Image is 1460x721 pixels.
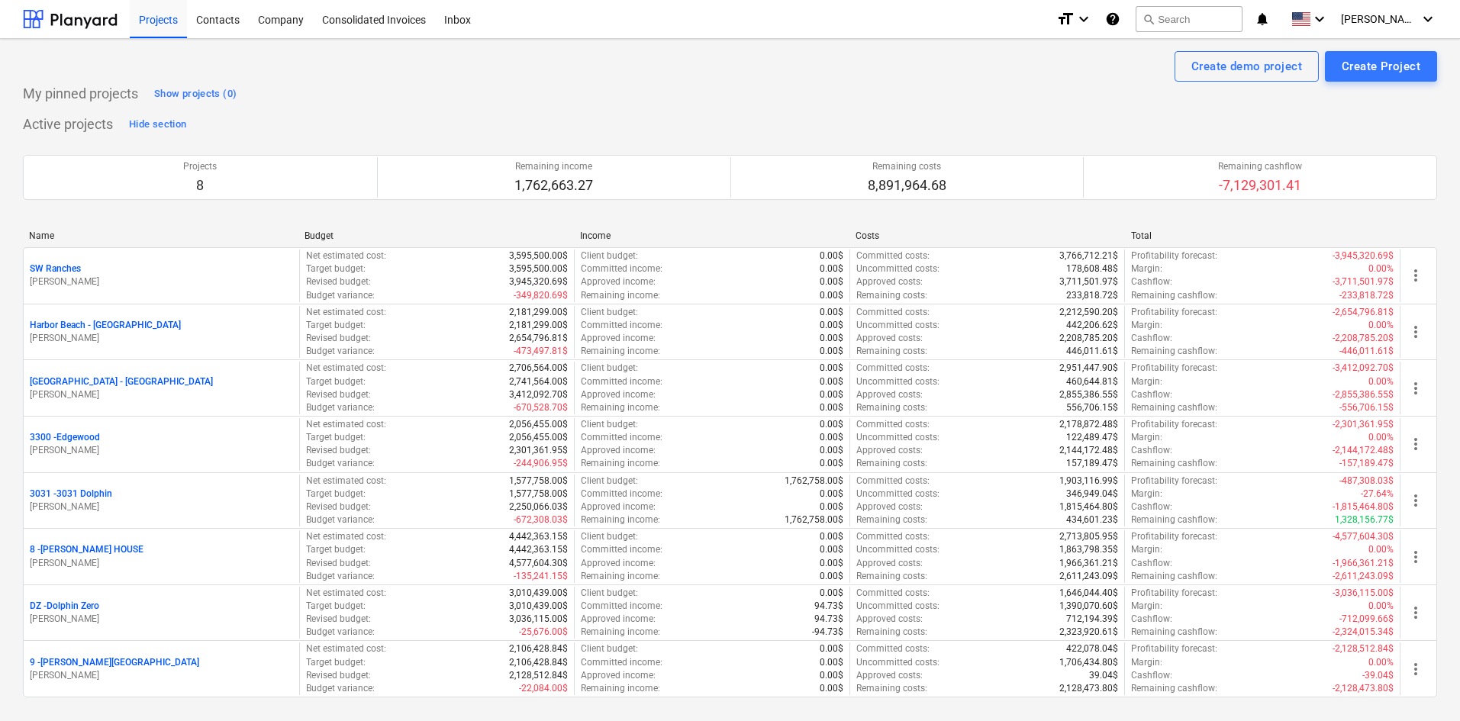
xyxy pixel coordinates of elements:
p: Profitability forecast : [1131,475,1217,488]
p: 0.00$ [820,332,843,345]
p: Committed income : [581,319,662,332]
div: Name [29,230,292,241]
p: Profitability forecast : [1131,306,1217,319]
p: Revised budget : [306,557,371,570]
p: Revised budget : [306,613,371,626]
p: Profitability forecast : [1131,418,1217,431]
p: 1,966,361.21$ [1059,557,1118,570]
p: Profitability forecast : [1131,587,1217,600]
p: Budget variance : [306,401,375,414]
p: 2,611,243.09$ [1059,570,1118,583]
p: -7,129,301.41 [1218,176,1302,195]
p: Approved costs : [856,388,923,401]
p: 2,713,805.95$ [1059,530,1118,543]
p: 94.73$ [814,613,843,626]
p: 94.73$ [814,600,843,613]
p: -487,308.03$ [1339,475,1394,488]
p: Committed costs : [856,362,930,375]
p: 1,762,758.00$ [785,513,843,526]
p: 0.00$ [820,642,843,655]
p: 0.00% [1368,543,1394,556]
p: -27.64% [1361,488,1394,501]
p: Margin : [1131,543,1162,556]
div: 3300 -Edgewood[PERSON_NAME] [30,431,293,457]
p: Client budget : [581,362,638,375]
p: -2,208,785.20$ [1333,332,1394,345]
p: Remaining income : [581,457,660,470]
p: 2,706,564.00$ [509,362,568,375]
p: 0.00% [1368,431,1394,444]
p: 0.00% [1368,600,1394,613]
p: Budget variance : [306,513,375,526]
p: -3,036,115.00$ [1333,587,1394,600]
p: 1,390,070.60$ [1059,600,1118,613]
p: 2,855,386.55$ [1059,388,1118,401]
p: Remaining cashflow : [1131,289,1217,302]
p: Approved income : [581,557,656,570]
p: Client budget : [581,642,638,655]
p: Cashflow : [1131,388,1172,401]
p: Remaining cashflow : [1131,570,1217,583]
div: Budget [305,230,568,241]
p: 0.00$ [820,501,843,513]
p: Uncommitted costs : [856,488,939,501]
p: 0.00$ [820,530,843,543]
i: keyboard_arrow_down [1419,10,1437,28]
p: Approved income : [581,275,656,288]
p: -2,301,361.95$ [1333,418,1394,431]
p: -4,577,604.30$ [1333,530,1394,543]
p: 2,212,590.20$ [1059,306,1118,319]
p: Target budget : [306,262,366,275]
p: Remaining income : [581,570,660,583]
p: -349,820.69$ [514,289,568,302]
p: 0.00$ [820,570,843,583]
p: Cashflow : [1131,275,1172,288]
p: Remaining income : [581,513,660,526]
p: 8,891,964.68 [868,176,946,195]
div: Income [580,230,843,241]
p: 2,951,447.90$ [1059,362,1118,375]
p: Approved income : [581,332,656,345]
p: 8 - [PERSON_NAME] HOUSE [30,543,143,556]
p: Remaining costs : [856,401,927,414]
p: Client budget : [581,418,638,431]
p: 122,489.47$ [1066,431,1118,444]
p: [PERSON_NAME] [30,444,293,457]
p: 3300 - Edgewood [30,431,100,444]
p: Approved income : [581,388,656,401]
p: Margin : [1131,319,1162,332]
p: Revised budget : [306,275,371,288]
p: 2,181,299.00$ [509,319,568,332]
p: 2,323,920.61$ [1059,626,1118,639]
p: Remaining costs : [856,289,927,302]
p: Committed income : [581,262,662,275]
p: -1,966,361.21$ [1333,557,1394,570]
p: Remaining costs : [856,626,927,639]
span: more_vert [1407,379,1425,398]
p: 0.00$ [820,388,843,401]
p: Target budget : [306,375,366,388]
p: 233,818.72$ [1066,289,1118,302]
div: [GEOGRAPHIC_DATA] - [GEOGRAPHIC_DATA][PERSON_NAME] [30,375,293,401]
p: [PERSON_NAME] [30,501,293,513]
p: Committed income : [581,431,662,444]
p: -712,099.66$ [1339,613,1394,626]
p: Committed costs : [856,249,930,262]
p: Margin : [1131,375,1162,388]
p: Budget variance : [306,626,375,639]
p: 2,208,785.20$ [1059,332,1118,345]
i: notifications [1255,10,1270,28]
p: Remaining income : [581,626,660,639]
p: -94.73$ [812,626,843,639]
p: Budget variance : [306,457,375,470]
p: Remaining cashflow : [1131,401,1217,414]
p: Remaining costs : [856,457,927,470]
span: more_vert [1407,548,1425,566]
p: 3,010,439.00$ [509,587,568,600]
p: 0.00$ [820,587,843,600]
p: -3,412,092.70$ [1333,362,1394,375]
p: 0.00% [1368,375,1394,388]
p: 2,250,066.03$ [509,501,568,513]
p: Active projects [23,115,113,134]
p: 0.00$ [820,444,843,457]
